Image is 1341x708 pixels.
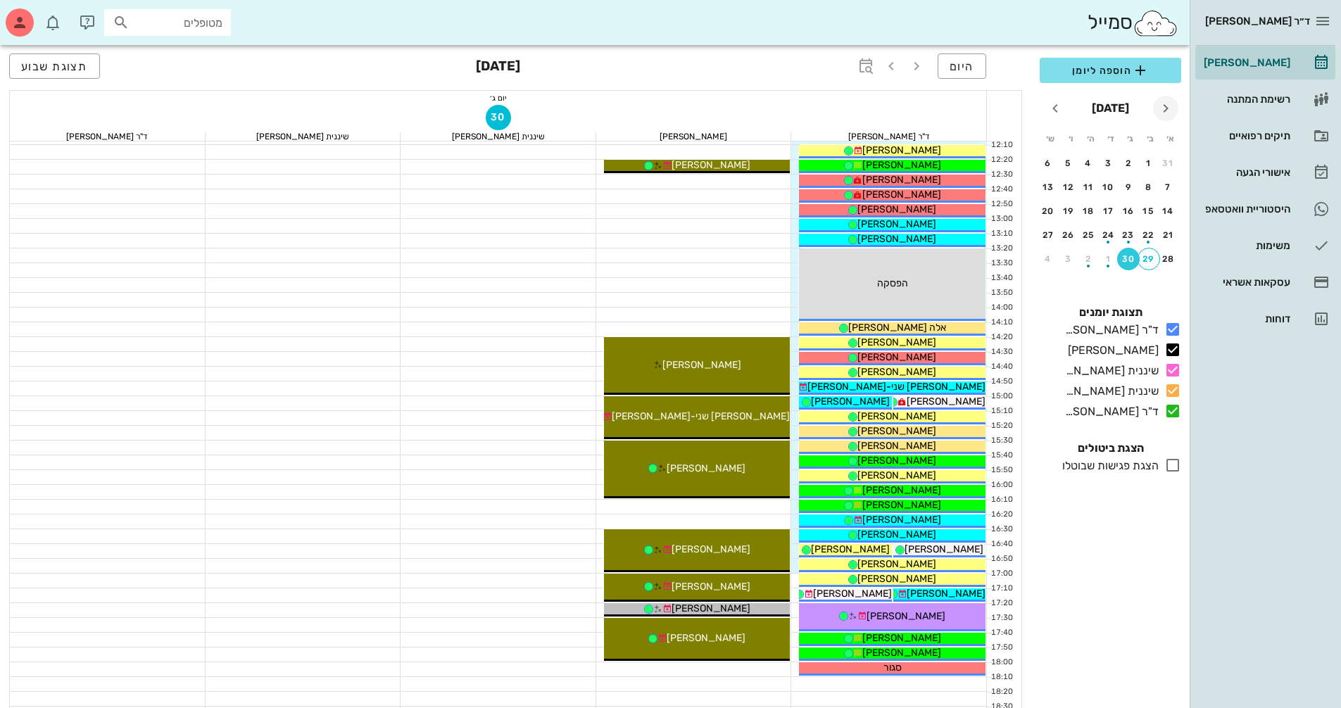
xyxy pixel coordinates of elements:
span: [PERSON_NAME] [813,588,892,600]
span: תג [42,11,50,20]
div: 17:50 [987,642,1016,654]
th: ה׳ [1081,127,1100,151]
div: 10 [1097,182,1120,192]
h4: הצגת ביטולים [1040,440,1181,457]
div: 14:50 [987,376,1016,388]
button: 29 [1138,248,1160,270]
div: אישורי הגעה [1201,167,1290,178]
span: 30 [486,111,511,123]
div: 14:40 [987,361,1016,373]
span: [PERSON_NAME] [905,543,983,555]
div: 15:40 [987,450,1016,462]
button: 3 [1057,248,1080,270]
button: 14 [1157,200,1180,222]
div: 15:20 [987,420,1016,432]
div: 23 [1117,230,1140,240]
div: תיקים רפואיים [1201,130,1290,141]
div: 18:00 [987,657,1016,669]
div: 2 [1077,254,1100,264]
div: 19 [1057,206,1080,216]
th: ש׳ [1041,127,1059,151]
div: ד"ר [PERSON_NAME] [10,132,205,141]
div: 16:50 [987,553,1016,565]
button: 9 [1117,176,1140,198]
div: 13:40 [987,272,1016,284]
button: 5 [1057,152,1080,175]
div: 11 [1077,182,1100,192]
button: 20 [1037,200,1059,222]
a: דוחות [1195,302,1335,336]
div: 17:00 [987,568,1016,580]
div: 30 [1117,254,1140,264]
div: ד"ר [PERSON_NAME] [791,132,986,141]
div: [PERSON_NAME] [1062,342,1159,359]
div: 17:10 [987,583,1016,595]
button: 4 [1037,248,1059,270]
div: 12:10 [987,139,1016,151]
span: [PERSON_NAME] [862,174,941,186]
button: 12 [1057,176,1080,198]
button: חודש הבא [1043,96,1068,121]
button: 7 [1157,176,1180,198]
button: 17 [1097,200,1120,222]
div: 12:30 [987,169,1016,181]
span: [PERSON_NAME] [867,610,945,622]
div: 16:40 [987,538,1016,550]
div: 14:30 [987,346,1016,358]
div: 16 [1117,206,1140,216]
span: [PERSON_NAME] [811,396,890,407]
button: 26 [1057,224,1080,246]
button: 2 [1117,152,1140,175]
div: הצגת פגישות שבוטלו [1057,457,1159,474]
div: 22 [1138,230,1160,240]
button: 18 [1077,200,1100,222]
div: 17:20 [987,598,1016,609]
div: 18:10 [987,671,1016,683]
h3: [DATE] [476,53,520,82]
div: [PERSON_NAME] [1201,57,1290,68]
div: 24 [1097,230,1120,240]
div: 13:30 [987,258,1016,270]
button: 25 [1077,224,1100,246]
div: 16:20 [987,509,1016,521]
span: [PERSON_NAME] [862,514,941,526]
div: 20 [1037,206,1059,216]
span: [PERSON_NAME] [862,647,941,659]
div: 17 [1097,206,1120,216]
span: [PERSON_NAME] [857,440,936,452]
div: משימות [1201,240,1290,251]
button: היום [938,53,986,79]
span: [PERSON_NAME] [857,573,936,585]
span: [PERSON_NAME] [857,218,936,230]
div: 12:20 [987,154,1016,166]
div: 16:10 [987,494,1016,506]
span: [PERSON_NAME] [907,396,986,407]
button: 30 [486,105,511,130]
th: ו׳ [1061,127,1079,151]
div: 13:20 [987,243,1016,255]
div: 4 [1077,158,1100,168]
div: 1 [1097,254,1120,264]
div: 15:10 [987,405,1016,417]
div: 13:00 [987,213,1016,225]
span: [PERSON_NAME] [862,144,941,156]
div: רשימת המתנה [1201,94,1290,105]
div: ד"ר [PERSON_NAME] [1059,403,1159,420]
div: 14:00 [987,302,1016,314]
div: [PERSON_NAME] [596,132,791,141]
a: היסטוריית וואטסאפ [1195,192,1335,226]
span: [PERSON_NAME] [862,159,941,171]
span: [PERSON_NAME] שני-[PERSON_NAME] [807,381,986,393]
th: ד׳ [1101,127,1119,151]
button: 27 [1037,224,1059,246]
span: ד״ר [PERSON_NAME] [1205,15,1310,27]
span: הפסקה [877,277,908,289]
div: סמייל [1088,8,1178,38]
div: שיננית [PERSON_NAME] [206,132,401,141]
div: 18:20 [987,686,1016,698]
div: שיננית [PERSON_NAME] [1059,362,1159,379]
div: 13:50 [987,287,1016,299]
div: 15:50 [987,464,1016,476]
div: 8 [1138,182,1160,192]
div: עסקאות אשראי [1201,277,1290,288]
